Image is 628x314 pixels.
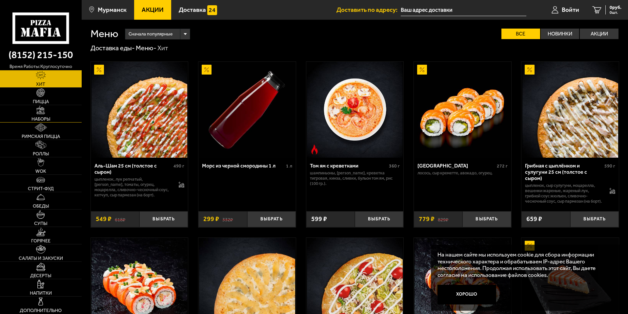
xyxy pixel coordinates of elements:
[525,65,535,75] img: Акционный
[610,11,621,14] span: 0 шт.
[222,216,233,222] s: 332 ₽
[604,163,615,169] span: 590 г
[562,7,579,13] span: Войти
[526,216,542,222] span: 659 ₽
[19,256,63,261] span: Салаты и закуски
[30,291,52,296] span: Напитки
[525,163,603,181] div: Грибная с цыплёнком и сулугуни 25 см (толстое с сыром)
[286,163,292,169] span: 1 л
[31,239,51,243] span: Горячее
[355,211,403,227] button: Выбрать
[310,145,319,154] img: Острое блюдо
[91,44,135,52] a: Доставка еды-
[570,211,619,227] button: Выбрать
[35,169,46,174] span: WOK
[91,62,188,158] a: АкционныйАль-Шам 25 см (толстое с сыром)
[580,29,618,39] label: Акции
[157,44,168,53] div: Хит
[136,44,156,52] a: Меню-
[497,163,508,169] span: 272 г
[419,216,435,222] span: 779 ₽
[30,274,51,278] span: Десерты
[521,62,619,158] a: АкционныйГрибная с цыплёнком и сулугуни 25 см (толстое с сыром)
[310,163,388,169] div: Том ям с креветками
[36,82,45,87] span: Хит
[203,216,219,222] span: 299 ₽
[198,62,296,158] a: АкционныйМорс из черной смородины 1 л
[522,62,618,158] img: Грибная с цыплёнком и сулугуни 25 см (толстое с сыром)
[417,65,427,75] img: Акционный
[94,177,172,198] p: цыпленок, лук репчатый, [PERSON_NAME], томаты, огурец, моцарелла, сливочно-чесночный соус, кетчуп...
[91,62,187,158] img: Аль-Шам 25 см (толстое с сыром)
[94,163,172,175] div: Аль-Шам 25 см (толстое с сыром)
[311,216,327,222] span: 599 ₽
[417,163,495,169] div: [GEOGRAPHIC_DATA]
[415,62,510,158] img: Филадельфия
[142,7,164,13] span: Акции
[28,187,54,191] span: Стрит-фуд
[207,5,217,15] img: 15daf4d41897b9f0e9f617042186c801.svg
[462,211,511,227] button: Выбрать
[525,183,603,204] p: цыпленок, сыр сулугуни, моцарелла, вешенки жареные, жареный лук, грибной соус Жюльен, сливочно-че...
[389,163,400,169] span: 360 г
[173,163,184,169] span: 490 г
[96,216,111,222] span: 549 ₽
[310,170,400,186] p: шампиньоны, [PERSON_NAME], креветка тигровая, кинза, сливки, бульон том ям, рис (100 гр.).
[525,241,535,251] img: Акционный
[437,251,609,279] p: На нашем сайте мы используем cookie для сбора информации технического характера и обрабатываем IP...
[541,29,579,39] label: Новинки
[98,7,127,13] span: Мурманск
[33,100,49,104] span: Пицца
[247,211,296,227] button: Выбрать
[20,308,62,313] span: Дополнительно
[401,4,526,16] input: Ваш адрес доставки
[115,216,125,222] s: 618 ₽
[417,170,508,176] p: лосось, Сыр креметте, авокадо, огурец.
[33,204,49,209] span: Обеды
[91,29,118,39] h1: Меню
[307,62,403,158] img: Том ям с креветками
[199,62,295,158] img: Морс из черной смородины 1 л
[202,65,212,75] img: Акционный
[306,62,404,158] a: Острое блюдоТом ям с креветками
[610,5,621,10] span: 0 руб.
[34,221,47,226] span: Супы
[336,7,401,13] span: Доставить по адресу:
[179,7,206,13] span: Доставка
[414,62,511,158] a: АкционныйФиладельфия
[94,65,104,75] img: Акционный
[438,216,448,222] s: 829 ₽
[202,163,284,169] div: Морс из черной смородины 1 л
[31,117,50,122] span: Наборы
[437,285,496,304] button: Хорошо
[139,211,188,227] button: Выбрать
[501,29,540,39] label: Все
[33,152,49,156] span: Роллы
[129,28,172,40] span: Сначала популярные
[22,134,60,139] span: Римская пицца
